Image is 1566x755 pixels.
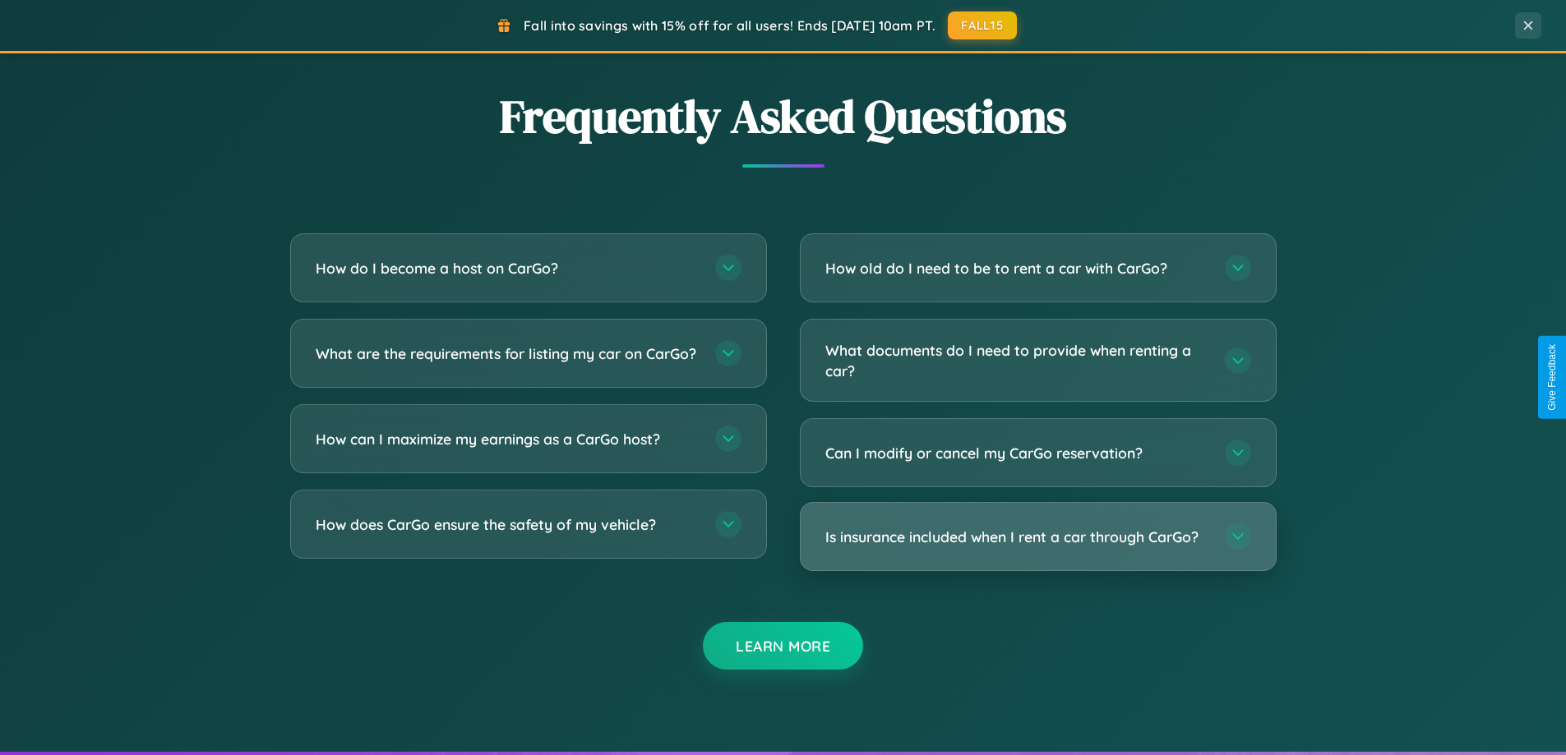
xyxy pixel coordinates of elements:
h3: What are the requirements for listing my car on CarGo? [316,343,699,364]
h3: Is insurance included when I rent a car through CarGo? [825,527,1208,547]
h3: How can I maximize my earnings as a CarGo host? [316,429,699,449]
button: FALL15 [948,12,1017,39]
h3: What documents do I need to provide when renting a car? [825,340,1208,380]
span: Fall into savings with 15% off for all users! Ends [DATE] 10am PT. [524,17,935,34]
button: Learn More [703,622,863,670]
h3: How old do I need to be to rent a car with CarGo? [825,258,1208,279]
h3: Can I modify or cancel my CarGo reservation? [825,443,1208,463]
div: Give Feedback [1546,344,1558,411]
h2: Frequently Asked Questions [290,85,1277,148]
h3: How does CarGo ensure the safety of my vehicle? [316,514,699,535]
h3: How do I become a host on CarGo? [316,258,699,279]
